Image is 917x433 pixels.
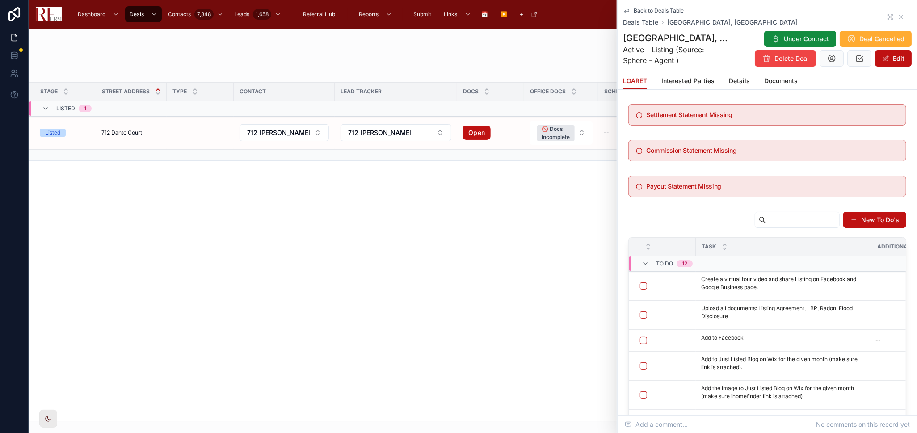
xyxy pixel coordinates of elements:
[623,73,647,90] a: LOARET
[840,31,912,47] button: Deal Cancelled
[463,126,491,140] a: Open
[843,212,906,228] button: New To Do's
[634,7,684,14] span: Back to Deals Table
[701,304,866,320] p: Upload all documents: Listing Agreement, LBP, Radon, Flood Disclosure
[230,6,286,22] a: Leads1,658
[56,105,75,112] span: Listed
[729,73,750,91] a: Details
[701,334,744,342] p: Add to Facebook
[530,121,593,145] button: Select Button
[656,260,673,267] span: To Do
[482,11,488,18] span: 📅
[69,4,881,24] div: scrollable content
[40,129,91,137] a: Listed
[774,54,809,63] span: Delete Deal
[530,88,566,95] span: Office Docs
[341,124,451,141] button: Select Button
[520,11,524,18] span: +
[414,11,432,18] span: Submit
[764,73,798,91] a: Documents
[348,128,412,137] span: 712 [PERSON_NAME]
[84,105,86,112] div: 1
[172,88,187,95] span: Type
[784,34,829,43] span: Under Contract
[875,311,881,319] div: --
[816,420,910,429] span: No comments on this record yet
[340,124,452,142] a: Select Button
[701,275,866,291] p: Create a virtual tour video and share Listing on Facebook and Google Business page.
[530,120,593,145] a: Select Button
[477,6,495,22] a: 📅
[194,9,214,20] div: 7,848
[40,88,58,95] span: Stage
[501,11,508,18] span: ▶️
[516,6,542,22] a: +
[240,124,329,141] button: Select Button
[623,76,647,85] span: LOARET
[604,129,609,136] span: --
[875,282,881,290] div: --
[646,147,899,154] h5: Commission Statement Missing
[661,76,715,85] span: Interested Parties
[36,7,62,21] img: App logo
[755,50,816,67] button: Delete Deal
[440,6,475,22] a: Links
[646,112,899,118] h5: Settlement Statement Missing
[463,88,479,95] span: Docs
[875,362,881,370] div: --
[303,11,335,18] span: Referral Hub
[463,126,519,140] a: Open
[299,6,341,22] a: Referral Hub
[354,6,396,22] a: Reports
[682,260,687,267] div: 12
[623,7,684,14] a: Back to Deals Table
[623,44,730,66] span: Active - Listing (Source: Sphere - Agent )
[542,125,570,141] div: 🚫 Docs Incomplete
[78,11,105,18] span: Dashboard
[661,73,715,91] a: Interested Parties
[623,18,658,27] a: Deals Table
[496,6,514,22] a: ▶️
[604,129,674,136] a: --
[701,413,866,429] p: IF PLN, and was changed to standard listing, update image, price etc on Wix blog and RE Book. REM...
[444,11,458,18] span: Links
[875,391,881,399] div: --
[101,129,161,136] a: 712 Dante Court
[130,11,144,18] span: Deals
[729,76,750,85] span: Details
[409,6,438,22] a: Submit
[702,243,716,250] span: Task
[125,6,162,22] a: Deals
[859,34,904,43] span: Deal Cancelled
[102,88,150,95] span: Street Address
[701,355,866,371] p: Add to Just Listed Blog on Wix for the given month (make sure link is attached).
[45,129,60,137] div: Listed
[341,88,382,95] span: Lead Tracker
[101,129,142,136] span: 712 Dante Court
[764,31,836,47] button: Under Contract
[701,384,866,400] p: Add the image to Just Listed Blog on Wix for the given month (make sure ihomefinder link is attac...
[239,124,329,142] a: Select Button
[234,11,249,18] span: Leads
[240,88,266,95] span: Contact
[667,18,798,27] a: [GEOGRAPHIC_DATA], [GEOGRAPHIC_DATA]
[247,128,311,137] span: 712 [PERSON_NAME]
[764,76,798,85] span: Documents
[625,420,688,429] span: Add a comment...
[168,11,191,18] span: Contacts
[875,337,881,344] div: --
[604,88,663,95] span: Scheduled closing
[164,6,228,22] a: Contacts7,848
[359,11,379,18] span: Reports
[623,32,730,44] h1: [GEOGRAPHIC_DATA], [GEOGRAPHIC_DATA]
[253,9,271,20] div: 1,658
[875,50,912,67] button: Edit
[73,6,123,22] a: Dashboard
[646,183,899,189] h5: Payout Statement Missing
